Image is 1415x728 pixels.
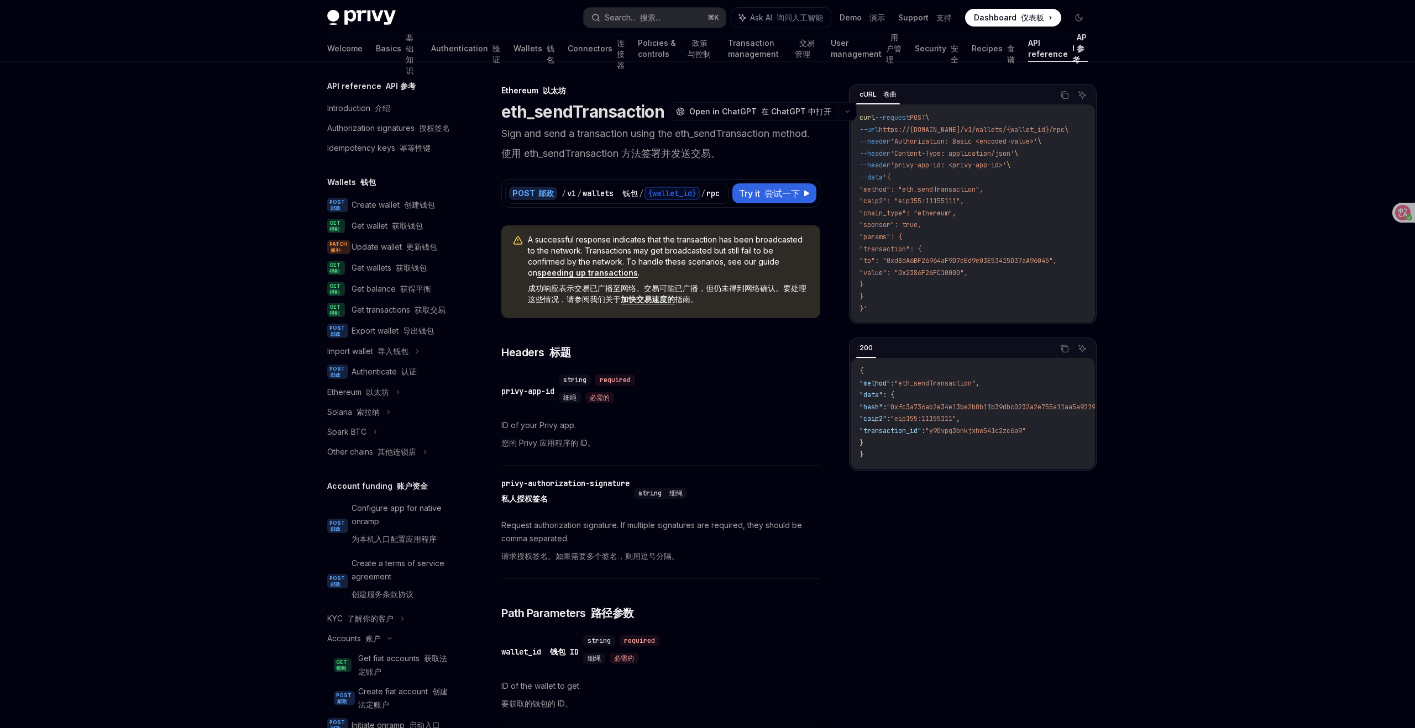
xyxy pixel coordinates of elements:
span: "chain_type": "ethereum", [860,209,956,218]
font: 路径参数 [591,606,634,620]
a: GET 得到Get fiat accounts 获取法定账户 [318,648,460,682]
span: Request authorization signature. If multiple signatures are required, they should be comma separa... [501,519,820,567]
a: Welcome [327,35,363,62]
svg: Warning [512,235,523,246]
span: POST [327,574,348,588]
span: } [860,439,863,447]
span: https://[DOMAIN_NAME]/v1/wallets/{wallet_id}/rpc [879,125,1065,134]
span: GET [334,658,352,672]
span: --request [875,113,910,122]
a: Idempotency keys 幂等性键 [318,138,460,158]
font: 得到 [329,226,339,232]
font: 搜索... [640,13,661,22]
div: {wallet_id} [644,187,700,200]
div: wallets [583,188,638,199]
font: 获取钱包 [392,221,423,230]
font: 修补 [331,247,340,253]
span: string [563,376,586,384]
a: Recipes 食谱 [972,35,1015,62]
span: GET [327,282,345,296]
span: POST [334,691,355,705]
span: --url [860,125,879,134]
div: cURL [856,88,900,101]
font: 认证 [401,367,417,376]
font: 邮政 [331,526,340,532]
span: "eip155:11155111" [890,414,956,423]
font: 钱包 ID [550,647,579,657]
font: 创建服务条款协议 [352,589,413,599]
div: Create fiat account [358,685,453,711]
div: 必需的 [610,653,638,664]
font: 邮政 [337,698,347,704]
font: 幂等性键 [400,143,431,152]
button: Open in ChatGPT 在 ChatGPT 中打开 [669,102,838,121]
font: 验证 [492,44,500,64]
font: 创建法定账户 [358,687,448,709]
font: 邮政 [331,205,340,211]
a: API reference API 参考 [1028,35,1088,62]
div: Create a terms of service agreement [352,557,453,605]
button: Try it 尝试一下 [732,183,816,203]
span: \ [1065,125,1068,134]
font: 演示 [869,13,885,22]
span: : { [883,391,894,399]
font: 您的 Privy 应用程序的 ID。 [501,438,595,447]
font: 得到 [329,268,339,274]
font: 其他连锁店 [378,447,416,456]
a: Connectors 连接器 [568,35,625,62]
div: Accounts [327,632,381,645]
div: Solana [327,405,380,419]
span: "method": "eth_sendTransaction", [860,185,983,194]
div: / [577,188,581,199]
span: GET [327,261,345,275]
div: 必需的 [585,392,614,403]
font: 得到 [336,665,346,671]
font: 钱包 [547,44,554,64]
div: Create wallet [352,198,435,212]
span: ID of your Privy app. [501,419,820,454]
a: Demo 演示 [840,12,885,23]
span: \ [1037,137,1041,146]
span: "data" [860,391,883,399]
span: Try it [739,187,800,200]
font: 连接器 [617,38,625,70]
span: "value": "0x2386F26FC10000", [860,268,968,277]
div: Spark BTC [327,425,366,439]
div: Ethereum [327,386,389,399]
span: : [890,379,894,388]
div: Authorization signatures [327,122,450,135]
span: "y90vpg3bnkjxhw541c2zc6a9" [925,426,1026,435]
a: Support 支持 [898,12,952,23]
font: 询问人工智能 [777,13,823,22]
span: string [588,636,611,645]
button: Search... 搜索...⌘K [584,8,726,28]
span: GET [327,219,345,233]
div: / [639,188,643,199]
font: 为本机入口配置应用程序 [352,534,437,544]
span: "0xfc3a736ab2e34e13be2b0b11b39dbc0232a2e755a11aa5a9219890d3b2c6c7d8" [887,403,1150,412]
font: 得到 [329,310,339,316]
span: Open in ChatGPT [689,106,831,117]
div: / [701,188,705,199]
font: 邮政 [331,331,340,337]
span: \ [1014,149,1018,158]
font: 获取法定账户 [358,653,447,676]
font: 食谱 [1007,44,1015,64]
font: API 参考 [386,81,416,91]
font: 以太坊 [366,387,389,397]
span: curl [860,113,875,122]
a: Transaction management 交易管理 [728,35,817,62]
span: ⌘ K [707,13,719,22]
span: } [860,450,863,459]
div: Get wallet [352,219,423,233]
font: 获得平衡 [400,284,431,293]
h5: Wallets [327,176,376,189]
span: 'Content-Type: application/json' [890,149,1014,158]
p: Sign and send a transaction using the eth_sendTransaction method. [501,126,820,166]
font: 账户资金 [397,481,428,490]
a: POST 邮政Configure app for native onramp为本机入口配置应用程序 [318,498,460,553]
div: 200 [856,341,876,355]
span: \ [1007,161,1010,170]
span: '{ [883,173,890,182]
button: Copy the contents from the code block [1057,88,1072,102]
